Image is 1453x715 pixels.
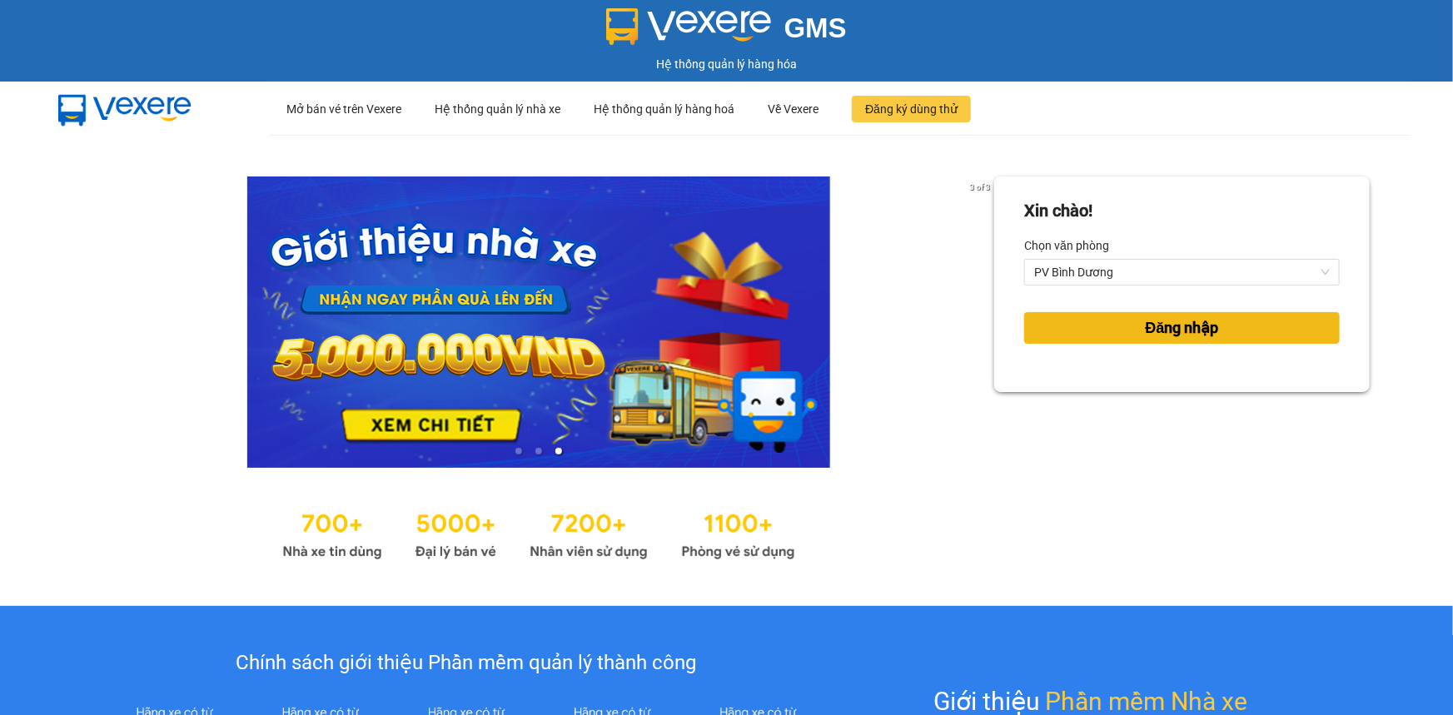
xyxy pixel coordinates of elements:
button: next slide / item [971,176,994,468]
li: slide item 3 [555,448,562,454]
img: mbUUG5Q.png [42,82,208,137]
li: slide item 2 [535,448,542,454]
a: GMS [606,25,847,38]
div: Chính sách giới thiệu Phần mềm quản lý thành công [102,648,830,679]
img: logo 2 [606,8,771,45]
div: Hệ thống quản lý hàng hóa [4,55,1449,73]
span: Đăng ký dùng thử [865,100,958,118]
button: previous slide / item [83,176,107,468]
div: Về Vexere [768,82,819,136]
span: Đăng nhập [1146,316,1219,340]
p: 3 of 3 [965,176,994,198]
span: PV Bình Dương [1034,260,1330,285]
span: GMS [784,12,847,43]
div: Hệ thống quản lý nhà xe [435,82,560,136]
div: Xin chào! [1024,198,1092,224]
button: Đăng ký dùng thử [852,96,971,122]
button: Đăng nhập [1024,312,1340,344]
label: Chọn văn phòng [1024,232,1109,259]
li: slide item 1 [515,448,522,454]
div: Hệ thống quản lý hàng hoá [594,82,734,136]
div: Mở bán vé trên Vexere [286,82,401,136]
img: Statistics.png [282,501,795,564]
